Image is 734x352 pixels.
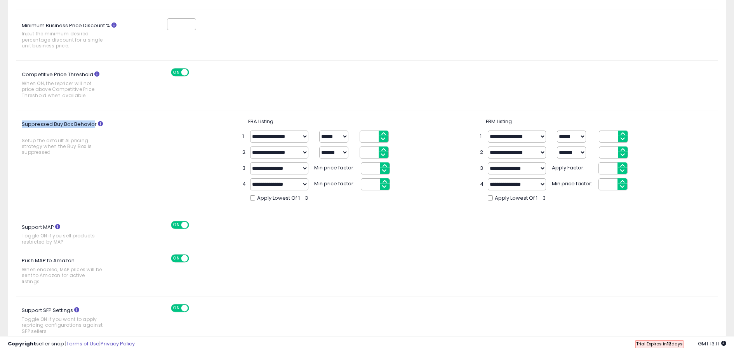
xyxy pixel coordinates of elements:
[480,133,484,140] span: 1
[480,149,484,156] span: 2
[16,68,123,102] label: Competitive Price Threshold
[8,340,135,348] div: seller snap | |
[314,178,357,188] span: Min price factor:
[480,181,484,188] span: 4
[101,340,135,347] a: Privacy Policy
[172,69,181,76] span: ON
[242,149,246,156] span: 2
[172,255,181,262] span: ON
[188,221,200,228] span: OFF
[16,118,123,159] label: Suppressed Buy Box Behavior
[636,341,683,347] span: Trial Expires in days
[480,165,484,172] span: 3
[172,305,181,312] span: ON
[667,341,671,347] b: 12
[16,20,123,52] label: Minimum Business Price Discount %
[314,162,357,172] span: Min price factor:
[22,233,103,245] span: Toggle ON if you sell products restricted by MAP
[66,340,99,347] a: Terms of Use
[16,221,123,249] label: Support MAP
[552,178,595,188] span: Min price factor:
[16,254,123,288] label: Push MAP to Amazon
[8,340,36,347] strong: Copyright
[188,255,200,262] span: OFF
[486,118,512,125] span: FBM Listing
[22,31,103,49] span: Input the minimum desired percentage discount for a single unit business price.
[22,267,103,284] span: When enabled, MAP prices will be sent to Amazon for active listings.
[257,195,308,202] span: Apply Lowest Of 1 - 3
[698,340,726,347] span: 2025-09-9 13:11 GMT
[22,80,103,98] span: When ON, the repricer will not price above Competitive Price Threshold when available
[188,69,200,76] span: OFF
[172,221,181,228] span: ON
[22,138,103,155] span: Setup the default AI pricing strategy when the Buy Box is suppressed
[248,118,273,125] span: FBA Listing
[22,316,103,334] span: Toggle ON if you want to apply repricing configurations against SFP sellers
[552,162,595,172] span: Apply Factor:
[188,305,200,312] span: OFF
[242,133,246,140] span: 1
[242,181,246,188] span: 4
[242,165,246,172] span: 3
[495,195,546,202] span: Apply Lowest Of 1 - 3
[16,304,123,338] label: Support SFP Settings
